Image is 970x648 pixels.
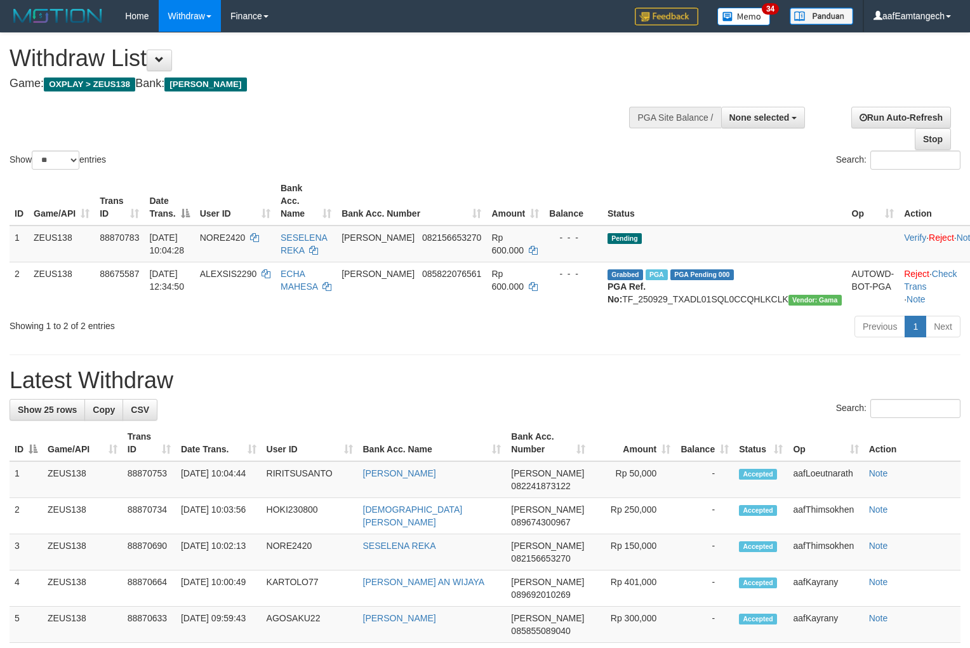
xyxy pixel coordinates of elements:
[851,107,951,128] a: Run Auto-Refresh
[869,541,888,551] a: Note
[43,425,123,461] th: Game/API: activate to sort column ascending
[675,461,734,498] td: -
[869,468,888,478] a: Note
[511,481,570,491] span: Copy 082241873122 to clipboard
[276,177,336,226] th: Bank Acc. Name: activate to sort column ascending
[739,505,777,516] span: Accepted
[675,607,734,643] td: -
[511,517,570,527] span: Copy 089674300967 to clipboard
[123,570,176,607] td: 88870664
[739,469,777,480] span: Accepted
[511,613,584,623] span: [PERSON_NAME]
[608,281,646,304] b: PGA Ref. No:
[342,233,415,243] span: [PERSON_NAME]
[904,269,929,279] a: Reject
[915,128,951,150] a: Stop
[602,177,847,226] th: Status
[590,425,675,461] th: Amount: activate to sort column ascending
[864,425,960,461] th: Action
[10,425,43,461] th: ID: activate to sort column descending
[176,607,262,643] td: [DATE] 09:59:43
[422,233,481,243] span: Copy 082156653270 to clipboard
[511,468,584,478] span: [PERSON_NAME]
[281,233,327,255] a: SESELENA REKA
[926,316,960,337] a: Next
[123,461,176,498] td: 88870753
[762,3,779,15] span: 34
[590,534,675,570] td: Rp 150,000
[10,262,29,311] td: 2
[123,498,176,534] td: 88870734
[262,534,358,570] td: NORE2420
[788,570,863,607] td: aafKayrany
[739,541,777,552] span: Accepted
[788,295,842,306] span: Vendor URL: https://trx31.1velocity.biz
[646,269,668,280] span: Marked by aafpengsreynich
[123,534,176,570] td: 88870690
[363,577,485,587] a: [PERSON_NAME] AN WIJAYA
[123,399,157,421] a: CSV
[363,504,463,527] a: [DEMOGRAPHIC_DATA][PERSON_NAME]
[176,498,262,534] td: [DATE] 10:03:56
[10,78,634,90] h4: Game: Bank:
[511,626,570,636] span: Copy 085855089040 to clipboard
[10,368,960,393] h1: Latest Withdraw
[363,541,436,551] a: SESELENA REKA
[342,269,415,279] span: [PERSON_NAME]
[176,461,262,498] td: [DATE] 10:04:44
[511,577,584,587] span: [PERSON_NAME]
[200,233,246,243] span: NORE2420
[363,613,436,623] a: [PERSON_NAME]
[262,425,358,461] th: User ID: activate to sort column ascending
[10,399,85,421] a: Show 25 rows
[44,78,135,91] span: OXPLAY > ZEUS138
[486,177,544,226] th: Amount: activate to sort column ascending
[10,6,106,25] img: MOTION_logo.png
[10,177,29,226] th: ID
[549,267,597,280] div: - - -
[100,233,139,243] span: 88870783
[10,151,106,170] label: Show entries
[929,233,954,243] a: Reject
[336,177,486,226] th: Bank Acc. Number: activate to sort column ascending
[590,498,675,534] td: Rp 250,000
[93,405,115,415] span: Copy
[491,269,524,292] span: Rp 600.000
[281,269,317,292] a: ECHA MAHESA
[904,269,957,292] a: Check Trans
[608,233,642,244] span: Pending
[590,461,675,498] td: Rp 50,000
[491,233,524,255] span: Rp 600.000
[608,269,643,280] span: Grabbed
[29,177,95,226] th: Game/API: activate to sort column ascending
[18,405,77,415] span: Show 25 rows
[200,269,257,279] span: ALEXSIS2290
[176,425,262,461] th: Date Trans.: activate to sort column ascending
[836,151,960,170] label: Search:
[32,151,79,170] select: Showentries
[95,177,144,226] th: Trans ID: activate to sort column ascending
[43,570,123,607] td: ZEUS138
[590,607,675,643] td: Rp 300,000
[10,607,43,643] td: 5
[511,553,570,564] span: Copy 082156653270 to clipboard
[10,46,634,71] h1: Withdraw List
[729,112,790,123] span: None selected
[511,590,570,600] span: Copy 089692010269 to clipboard
[675,570,734,607] td: -
[10,461,43,498] td: 1
[262,461,358,498] td: RIRITSUSANTO
[721,107,806,128] button: None selected
[870,399,960,418] input: Search:
[675,534,734,570] td: -
[43,607,123,643] td: ZEUS138
[635,8,698,25] img: Feedback.jpg
[43,498,123,534] td: ZEUS138
[100,269,139,279] span: 88675587
[788,534,863,570] td: aafThimsokhen
[670,269,734,280] span: PGA Pending
[904,233,926,243] a: Verify
[84,399,123,421] a: Copy
[149,269,184,292] span: [DATE] 12:34:50
[363,468,436,478] a: [PERSON_NAME]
